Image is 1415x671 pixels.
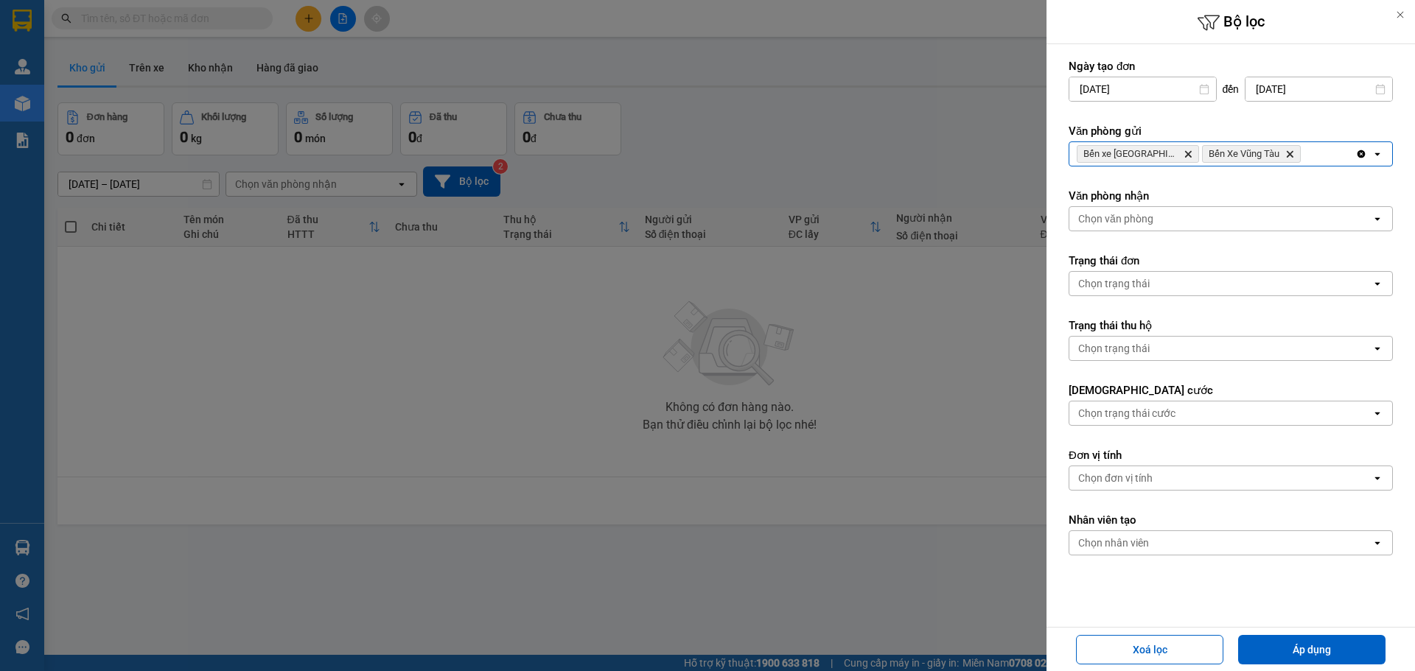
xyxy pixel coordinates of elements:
svg: open [1372,342,1383,354]
div: Chọn văn phòng [1078,211,1153,226]
div: Chọn trạng thái [1078,341,1150,356]
input: Select a date. [1069,77,1216,101]
div: Chọn nhân viên [1078,535,1149,550]
span: đến [1223,82,1240,96]
div: Chọn đơn vị tính [1078,471,1153,485]
span: Bến Xe Vũng Tàu [1209,148,1279,160]
svg: open [1372,407,1383,419]
span: Bến Xe Vũng Tàu , close by backspace [1202,145,1301,163]
label: Trạng thái đơn [1069,253,1393,268]
div: Chọn trạng thái cước [1078,406,1175,421]
svg: open [1372,278,1383,289]
label: Văn phòng gửi [1069,124,1393,138]
span: Bến xe Quảng Ngãi [1083,148,1178,160]
div: Chọn trạng thái [1078,276,1150,291]
span: Bến xe Quảng Ngãi, close by backspace [1077,145,1199,163]
svg: open [1372,472,1383,484]
label: Ngày tạo đơn [1069,59,1393,74]
svg: open [1372,148,1383,160]
label: Trạng thái thu hộ [1069,318,1393,333]
label: Văn phòng nhận [1069,189,1393,203]
svg: open [1372,537,1383,549]
svg: Clear all [1355,148,1367,160]
svg: Delete [1184,150,1192,158]
h6: Bộ lọc [1047,11,1415,34]
button: Xoá lọc [1076,635,1223,664]
input: Select a date. [1245,77,1392,101]
label: [DEMOGRAPHIC_DATA] cước [1069,383,1393,398]
svg: Delete [1285,150,1294,158]
svg: open [1372,213,1383,225]
label: Đơn vị tính [1069,448,1393,463]
input: Selected Bến xe Quảng Ngãi, Bến Xe Vũng Tàu . [1304,147,1305,161]
label: Nhân viên tạo [1069,513,1393,527]
button: Áp dụng [1238,635,1386,664]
